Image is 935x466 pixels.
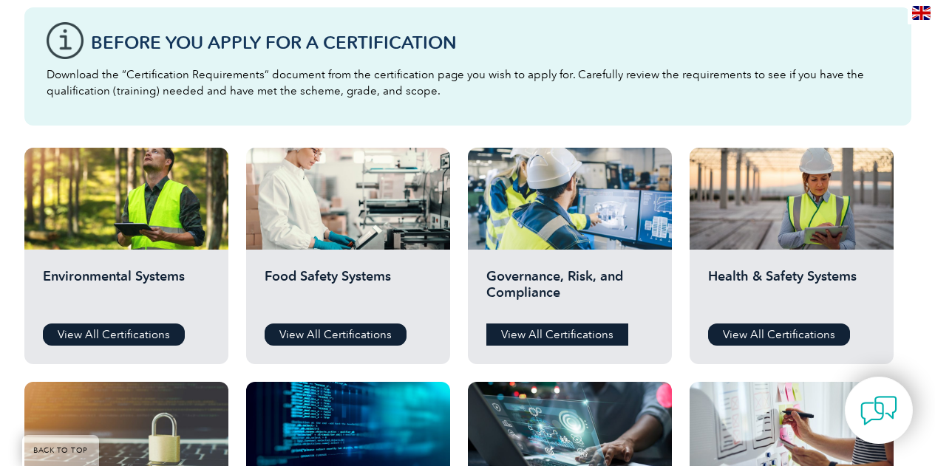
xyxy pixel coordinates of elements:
img: contact-chat.png [860,392,897,429]
h2: Governance, Risk, and Compliance [486,268,653,312]
a: View All Certifications [486,323,628,346]
h3: Before You Apply For a Certification [91,33,889,52]
a: View All Certifications [265,323,407,346]
a: View All Certifications [708,323,850,346]
img: en [912,6,931,20]
p: Download the “Certification Requirements” document from the certification page you wish to apply ... [47,66,889,99]
h2: Health & Safety Systems [708,268,875,312]
a: BACK TO TOP [22,435,99,466]
a: View All Certifications [43,323,185,346]
h2: Environmental Systems [43,268,210,312]
h2: Food Safety Systems [265,268,432,312]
